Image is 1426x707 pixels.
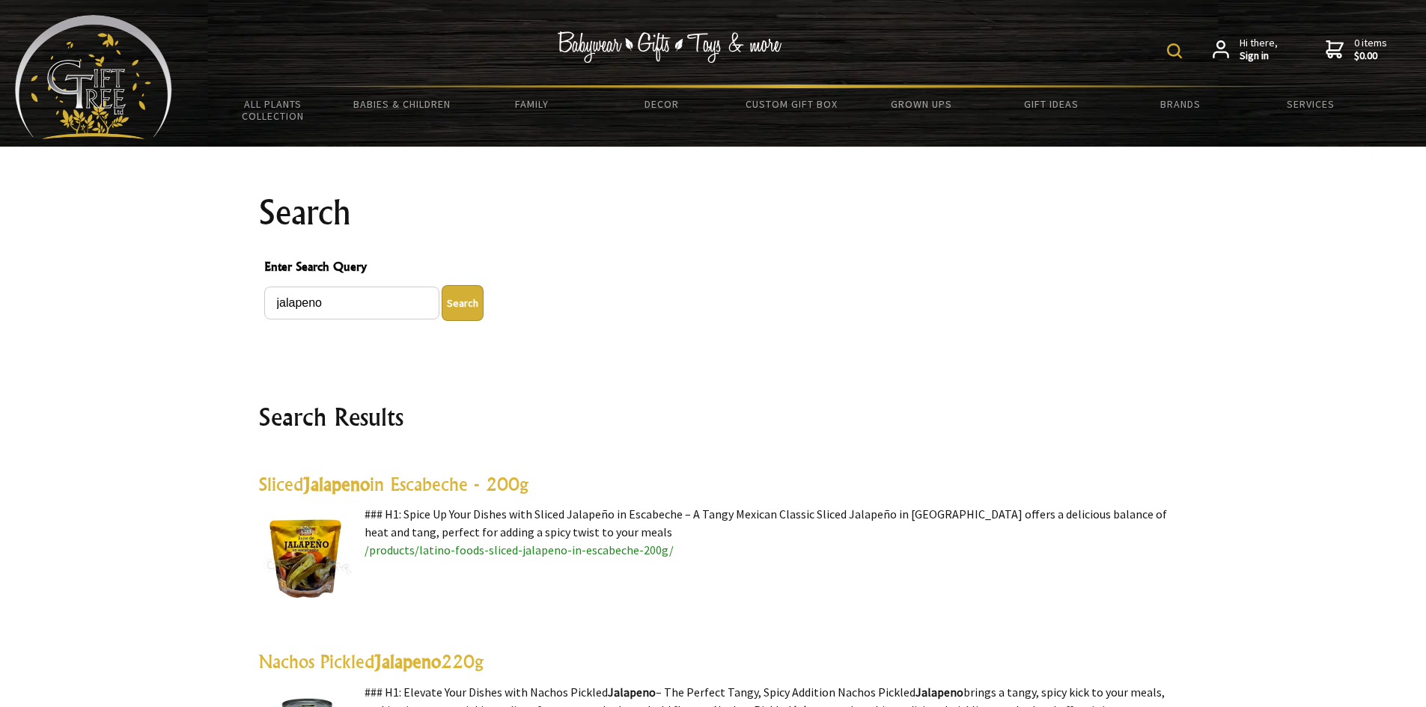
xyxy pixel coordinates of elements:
[915,685,963,700] highlight: Jalapeno
[338,88,467,120] a: Babies & Children
[558,31,782,63] img: Babywear - Gifts - Toys & more
[1167,43,1182,58] img: product search
[856,88,986,120] a: Grown Ups
[15,15,172,139] img: Babyware - Gifts - Toys and more...
[1354,36,1387,63] span: 0 items
[467,88,597,120] a: Family
[365,542,674,557] a: /products/latino-foods-sliced-jalapeno-in-escabeche-200g/
[374,650,441,673] highlight: Jalapeno
[1354,49,1387,63] strong: $0.00
[608,685,656,700] highlight: Jalapeno
[264,257,1163,279] span: Enter Search Query
[208,88,338,132] a: All Plants Collection
[1246,88,1375,120] a: Services
[258,399,1168,435] h2: Search Results
[442,285,484,321] button: Enter Search Query
[1326,37,1387,63] a: 0 items$0.00
[303,473,370,495] highlight: Jalapeno
[258,650,484,673] a: Nachos PickledJalapeno220g
[258,473,528,495] a: SlicedJalapenoin Escabeche - 200g
[264,287,439,319] input: Enter Search Query
[597,88,726,120] a: Decor
[1213,37,1278,63] a: Hi there,Sign in
[727,88,856,120] a: Custom Gift Box
[258,505,357,604] img: Sliced Jalapeno in Escabeche - 200g
[1116,88,1246,120] a: Brands
[1240,37,1278,63] span: Hi there,
[1240,49,1278,63] strong: Sign in
[986,88,1115,120] a: Gift Ideas
[258,195,1168,230] h1: Search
